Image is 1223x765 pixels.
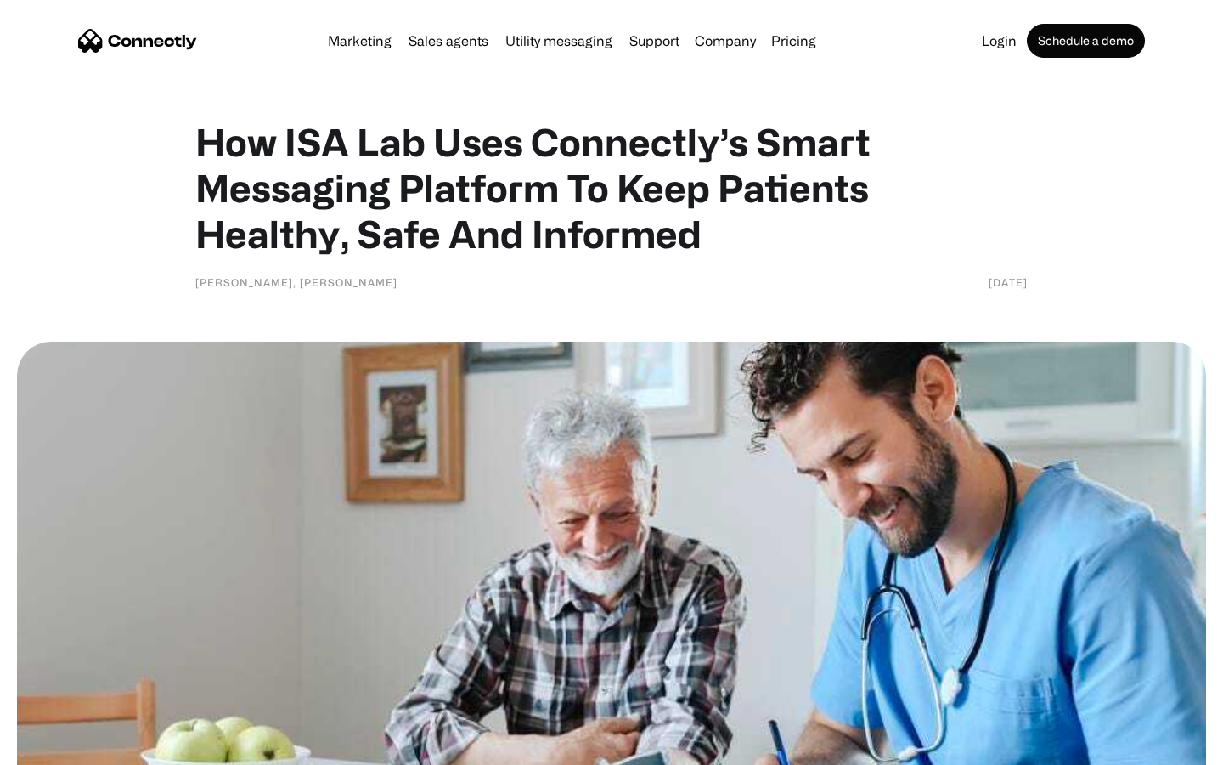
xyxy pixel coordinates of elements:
[321,34,398,48] a: Marketing
[975,34,1023,48] a: Login
[695,29,756,53] div: Company
[1027,24,1145,58] a: Schedule a demo
[78,28,197,54] a: home
[764,34,823,48] a: Pricing
[34,735,102,759] ul: Language list
[195,274,397,291] div: [PERSON_NAME], [PERSON_NAME]
[195,119,1028,257] h1: How ISA Lab Uses Connectly’s Smart Messaging Platform To Keep Patients Healthy, Safe And Informed
[17,735,102,759] aside: Language selected: English
[623,34,686,48] a: Support
[989,274,1028,291] div: [DATE]
[690,29,761,53] div: Company
[499,34,619,48] a: Utility messaging
[402,34,495,48] a: Sales agents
